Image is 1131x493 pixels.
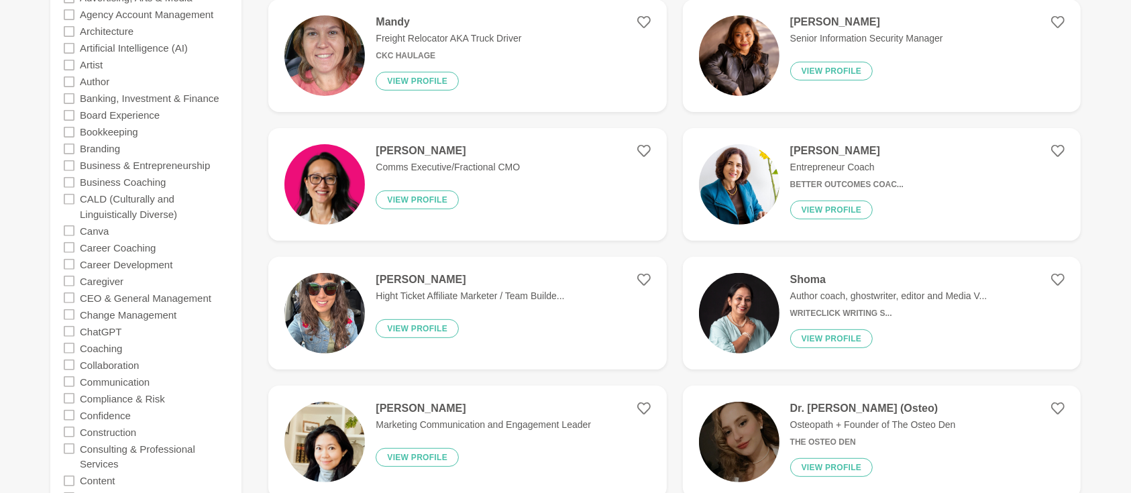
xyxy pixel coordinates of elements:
[284,144,365,225] img: 3d286c32cee312792e8fce0c17363b2ed4478b67-1080x1080.png
[376,160,520,174] p: Comms Executive/Fractional CMO
[80,289,211,306] label: CEO & General Management
[376,289,564,303] p: Hight Ticket Affiliate Marketer / Team Builde...
[284,273,365,353] img: 8006cefc193436637ce7790ebce8b5eedc87b901-3024x4032.jpg
[80,339,122,356] label: Coaching
[376,273,564,286] h4: [PERSON_NAME]
[790,201,873,219] button: View profile
[80,306,176,323] label: Change Management
[80,174,166,190] label: Business Coaching
[376,319,459,338] button: View profile
[790,309,987,319] h6: WriteClick Writing S...
[80,123,138,140] label: Bookkeeping
[80,256,172,272] label: Career Development
[80,356,139,373] label: Collaboration
[790,289,987,303] p: Author coach, ghostwriter, editor and Media V...
[80,56,103,73] label: Artist
[80,239,156,256] label: Career Coaching
[80,390,165,406] label: Compliance & Risk
[80,157,210,174] label: Business & Entrepreneurship
[790,15,943,29] h4: [PERSON_NAME]
[699,402,779,482] img: 1e36bb77d48c8af62467d8d4d3a95a3c736d1231-884x1280.jpg
[268,257,666,370] a: [PERSON_NAME]Hight Ticket Affiliate Marketer / Team Builde...View profile
[790,418,956,432] p: Osteopath + Founder of The Osteo Den
[376,72,459,91] button: View profile
[790,458,873,477] button: View profile
[80,423,136,440] label: Construction
[790,402,956,415] h4: Dr. [PERSON_NAME] (Osteo)
[376,15,521,29] h4: Mandy
[80,23,133,40] label: Architecture
[376,448,459,467] button: View profile
[80,40,188,56] label: Artificial Intelligence (AI)
[80,373,150,390] label: Communication
[376,144,520,158] h4: [PERSON_NAME]
[80,140,120,157] label: Branding
[80,272,123,289] label: Caregiver
[80,90,219,107] label: Banking, Investment & Finance
[80,73,109,90] label: Author
[699,144,779,225] img: bc4c1a949b657d47f3b408cf720d91789dc47126-1575x1931.jpg
[790,62,873,80] button: View profile
[790,180,904,190] h6: Better Outcomes Coac...
[683,257,1081,370] a: ShomaAuthor coach, ghostwriter, editor and Media V...WriteClick Writing S...View profile
[790,160,904,174] p: Entrepreneur Coach
[284,402,365,482] img: 208cf4403172df6b55431428e172d82ef43745df-1200x1599.jpg
[80,323,122,339] label: ChatGPT
[80,6,213,23] label: Agency Account Management
[268,128,666,241] a: [PERSON_NAME]Comms Executive/Fractional CMOView profile
[790,32,943,46] p: Senior Information Security Manager
[376,418,591,432] p: Marketing Communication and Engagement Leader
[284,15,365,96] img: 50093f67989d66ad09930e820f8e7a95f5573d6f-1516x3280.jpg
[683,128,1081,241] a: [PERSON_NAME]Entrepreneur CoachBetter Outcomes Coac...View profile
[376,51,521,61] h6: CKC Haulage
[80,222,109,239] label: Canva
[80,107,160,123] label: Board Experience
[376,32,521,46] p: Freight Relocator AKA Truck Driver
[80,472,115,489] label: Content
[376,190,459,209] button: View profile
[699,15,779,96] img: adaf540da803ca895e9a8fa778868e9450db156c-587x806.jpg
[699,273,779,353] img: 431d3d945cabad6838fb9d9617418aa7b78b4a0b-5460x2695.jpg
[790,329,873,348] button: View profile
[790,144,904,158] h4: [PERSON_NAME]
[790,437,956,447] h6: The Osteo Den
[80,406,131,423] label: Confidence
[80,190,228,223] label: CALD (Culturally and Linguistically Diverse)
[80,440,228,472] label: Consulting & Professional Services
[376,402,591,415] h4: [PERSON_NAME]
[790,273,987,286] h4: Shoma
